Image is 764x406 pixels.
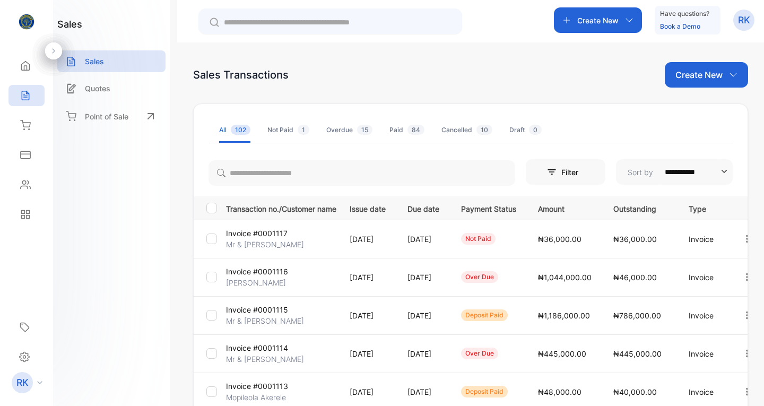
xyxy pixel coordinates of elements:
p: Invoice #0001116 [226,266,288,277]
p: [DATE] [407,310,439,321]
a: Book a Demo [660,22,700,30]
div: Sales Transactions [193,67,289,83]
p: RK [16,376,29,390]
span: ₦445,000.00 [613,349,662,358]
span: 0 [529,125,542,135]
p: Have questions? [660,8,709,19]
p: Invoice [689,310,720,321]
span: 1 [298,125,309,135]
span: 15 [357,125,372,135]
a: Quotes [57,77,166,99]
p: Point of Sale [85,111,128,122]
p: Amount [538,201,592,214]
p: Invoice #0001115 [226,304,288,315]
p: [PERSON_NAME] [226,277,286,288]
p: Invoice #0001117 [226,228,288,239]
p: Sales [85,56,104,67]
span: ₦1,186,000.00 [538,311,590,320]
h1: sales [57,17,82,31]
div: Draft [509,125,542,135]
p: Sort by [628,167,653,178]
span: ₦445,000.00 [538,349,586,358]
p: [DATE] [350,272,386,283]
button: Create New [665,62,748,88]
p: Mr & [PERSON_NAME] [226,315,304,326]
span: ₦786,000.00 [613,311,661,320]
p: Invoice [689,348,720,359]
button: Sort by [616,159,733,185]
p: RK [738,13,750,27]
p: [DATE] [407,348,439,359]
a: Point of Sale [57,105,166,128]
span: 84 [407,125,424,135]
p: [DATE] [350,310,386,321]
p: Transaction no./Customer name [226,201,336,214]
p: Invoice #0001114 [226,342,288,353]
div: Overdue [326,125,372,135]
p: [DATE] [407,386,439,398]
span: 10 [476,125,492,135]
p: Invoice [689,234,720,245]
button: Create New [554,7,642,33]
div: All [219,125,250,135]
img: logo [19,14,34,30]
p: Create New [675,68,723,81]
p: Type [689,201,720,214]
div: over due [461,348,498,359]
p: Mr & [PERSON_NAME] [226,353,304,365]
span: ₦40,000.00 [613,387,657,396]
p: Invoice [689,386,720,398]
span: 102 [231,125,250,135]
button: RK [733,7,754,33]
p: [DATE] [407,272,439,283]
div: deposit paid [461,386,508,398]
div: Paid [389,125,424,135]
p: Quotes [85,83,110,94]
div: Cancelled [441,125,492,135]
p: Mr & [PERSON_NAME] [226,239,304,250]
p: [DATE] [350,234,386,245]
p: Create New [577,15,619,26]
div: not paid [461,233,496,245]
p: Invoice #0001113 [226,381,288,392]
span: ₦48,000.00 [538,387,581,396]
div: over due [461,271,498,283]
span: ₦46,000.00 [613,273,657,282]
a: Sales [57,50,166,72]
p: Invoice [689,272,720,283]
p: Issue date [350,201,386,214]
span: ₦36,000.00 [613,235,657,244]
div: Not Paid [267,125,309,135]
p: Mopileola Akerele [226,392,286,403]
p: [DATE] [350,386,386,398]
span: ₦36,000.00 [538,235,581,244]
p: Due date [407,201,439,214]
p: [DATE] [407,234,439,245]
p: [DATE] [350,348,386,359]
p: Outstanding [613,201,667,214]
p: Payment Status [461,201,516,214]
span: ₦1,044,000.00 [538,273,592,282]
div: deposit paid [461,309,508,321]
